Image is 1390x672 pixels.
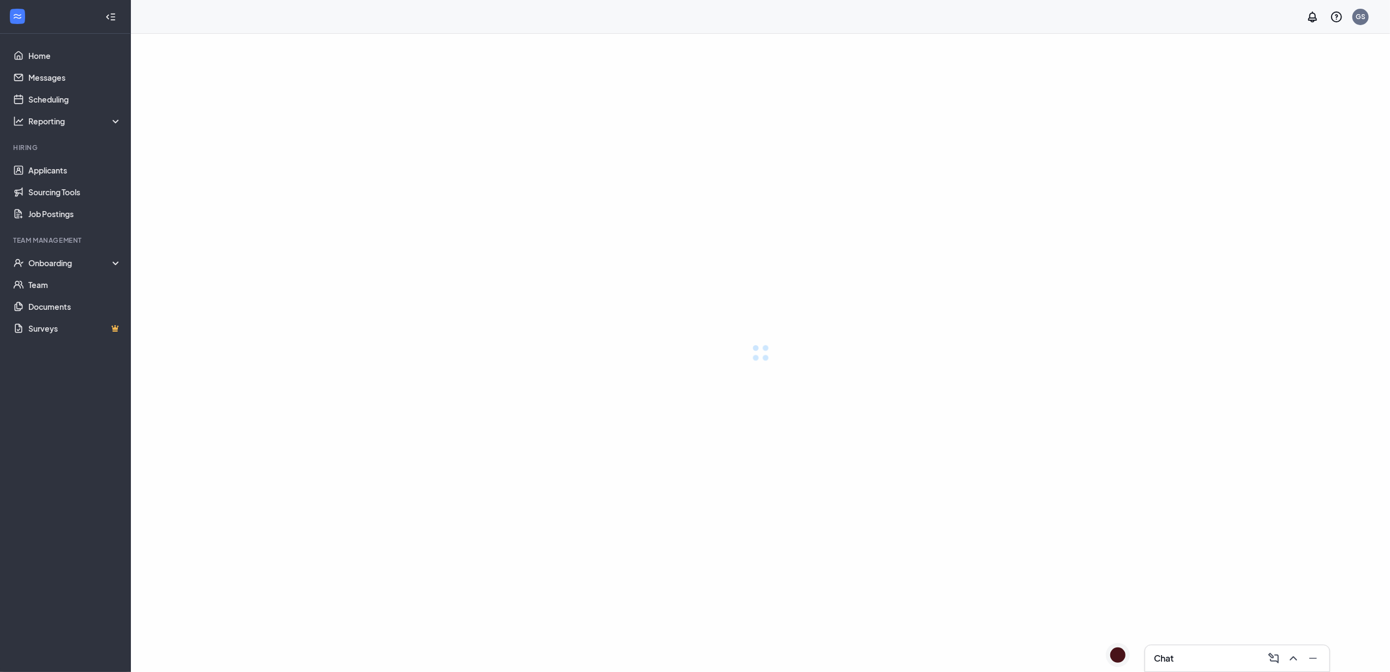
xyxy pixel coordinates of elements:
svg: Analysis [13,116,24,127]
a: Home [28,45,122,67]
svg: Collapse [105,11,116,22]
div: GS [1356,12,1365,21]
svg: UserCheck [13,257,24,268]
a: Sourcing Tools [28,181,122,203]
svg: Minimize [1307,652,1320,665]
a: Messages [28,67,122,88]
a: Documents [28,296,122,317]
a: SurveysCrown [28,317,122,339]
svg: Notifications [1306,10,1319,23]
div: Reporting [28,116,122,127]
a: Scheduling [28,88,122,110]
a: Job Postings [28,203,122,225]
div: Team Management [13,236,119,245]
div: Onboarding [28,257,122,268]
a: Applicants [28,159,122,181]
a: Team [28,274,122,296]
svg: ChevronUp [1287,652,1300,665]
button: ComposeMessage [1264,650,1281,667]
button: ChevronUp [1284,650,1301,667]
button: Minimize [1303,650,1321,667]
svg: ComposeMessage [1267,652,1280,665]
h3: Chat [1154,652,1174,664]
svg: WorkstreamLogo [12,11,23,22]
svg: QuestionInfo [1330,10,1343,23]
div: Hiring [13,143,119,152]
